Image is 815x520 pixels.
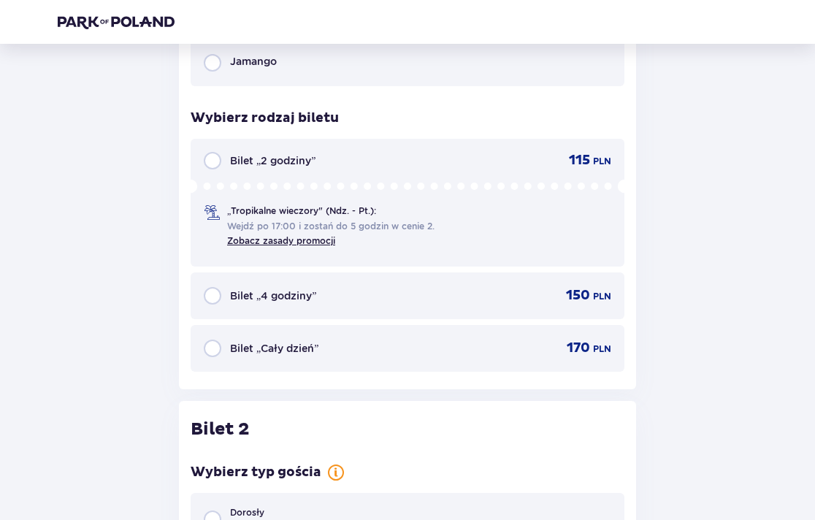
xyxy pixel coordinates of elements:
p: Bilet „Cały dzień” [230,341,318,356]
p: 150 [566,287,590,305]
p: Wybierz typ gościa [191,464,321,481]
p: 115 [569,152,590,169]
p: Bilet „2 godziny” [230,153,315,168]
p: PLN [593,343,611,356]
p: Dorosły [230,506,264,519]
img: Park of Poland logo [58,15,175,29]
p: „Tropikalne wieczory" (Ndz. - Pt.): [227,204,376,218]
p: Bilet „4 godziny” [230,288,316,303]
p: Jamango [230,54,277,69]
p: PLN [593,290,611,303]
p: Bilet 2 [191,418,250,440]
p: PLN [593,155,611,168]
a: Zobacz zasady promocji [227,235,335,246]
p: 170 [567,340,590,357]
span: Wejdź po 17:00 i zostań do 5 godzin w cenie 2. [227,220,435,233]
p: Wybierz rodzaj biletu [191,110,339,127]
